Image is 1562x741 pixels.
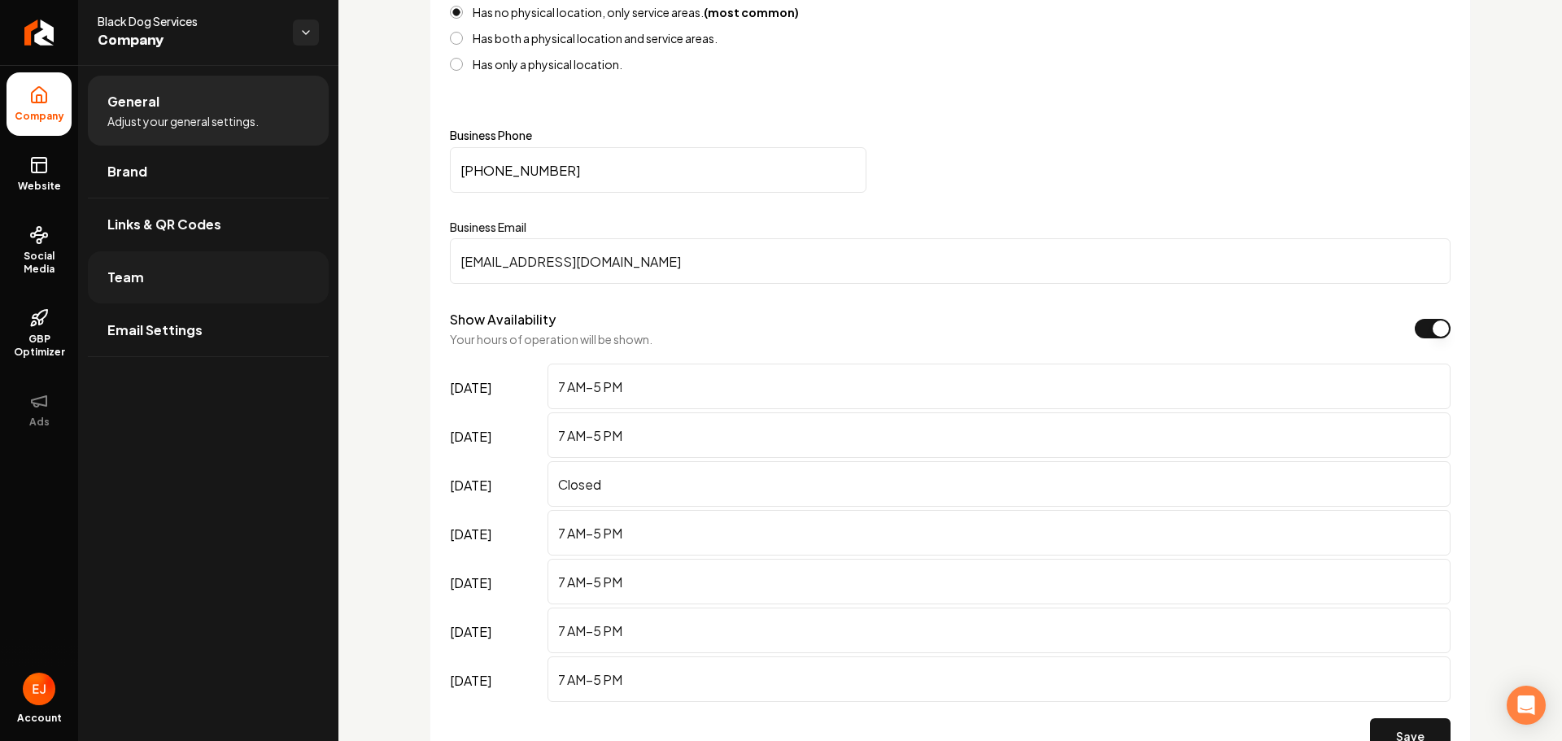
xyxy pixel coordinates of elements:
[107,268,144,287] span: Team
[473,33,718,44] label: Has both a physical location and service areas.
[548,559,1451,604] input: Enter hours
[7,212,72,289] a: Social Media
[107,162,147,181] span: Brand
[107,215,221,234] span: Links & QR Codes
[107,92,159,111] span: General
[107,113,259,129] span: Adjust your general settings.
[7,295,72,372] a: GBP Optimizer
[548,608,1451,653] input: Enter hours
[450,311,556,328] label: Show Availability
[450,364,541,412] label: [DATE]
[548,412,1451,458] input: Enter hours
[473,59,622,70] label: Has only a physical location.
[7,142,72,206] a: Website
[88,198,329,251] a: Links & QR Codes
[23,673,55,705] button: Open user button
[17,712,62,725] span: Account
[88,251,329,303] a: Team
[548,510,1451,556] input: Enter hours
[88,146,329,198] a: Brand
[548,364,1451,409] input: Enter hours
[450,461,541,510] label: [DATE]
[107,320,203,340] span: Email Settings
[24,20,55,46] img: Rebolt Logo
[7,333,72,359] span: GBP Optimizer
[98,13,280,29] span: Black Dog Services
[450,412,541,461] label: [DATE]
[1507,686,1546,725] div: Open Intercom Messenger
[450,238,1451,284] input: Business Email
[23,416,56,429] span: Ads
[704,5,799,20] strong: (most common)
[548,461,1451,507] input: Enter hours
[450,656,541,705] label: [DATE]
[548,656,1451,702] input: Enter hours
[450,510,541,559] label: [DATE]
[473,7,799,18] label: Has no physical location, only service areas.
[7,250,72,276] span: Social Media
[23,673,55,705] img: Eduard Joers
[450,219,1451,235] label: Business Email
[11,180,68,193] span: Website
[98,29,280,52] span: Company
[88,304,329,356] a: Email Settings
[8,110,71,123] span: Company
[450,331,652,347] p: Your hours of operation will be shown.
[7,378,72,442] button: Ads
[450,608,541,656] label: [DATE]
[450,559,541,608] label: [DATE]
[450,129,1451,141] label: Business Phone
